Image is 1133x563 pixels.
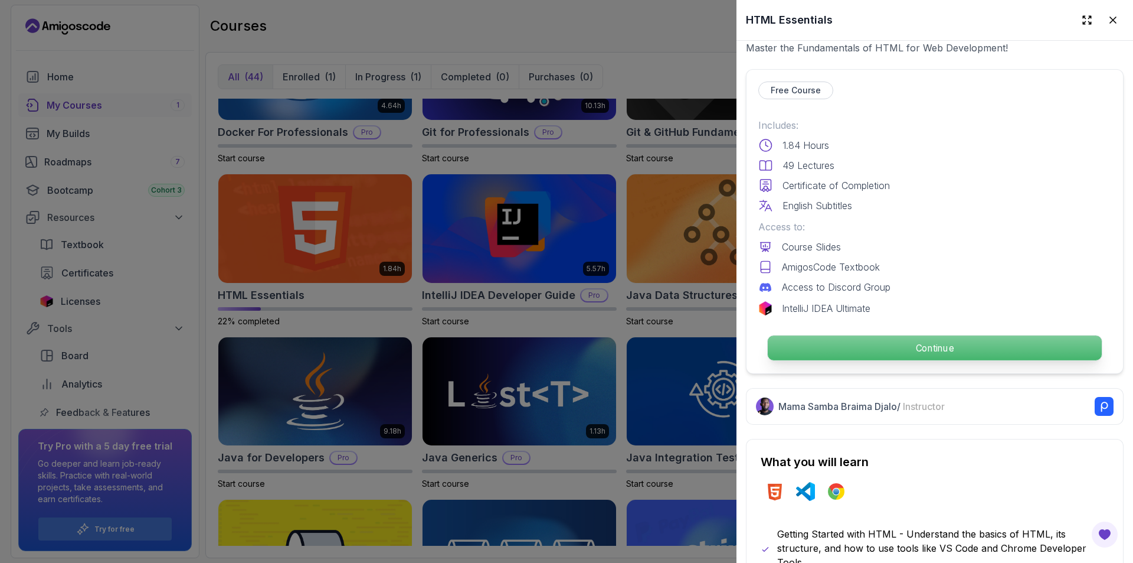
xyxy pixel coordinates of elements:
h2: What you will learn [761,454,1109,470]
p: AmigosCode Textbook [782,260,880,274]
p: Access to Discord Group [782,280,890,294]
p: Course Slides [782,240,841,254]
h2: HTML Essentials [746,12,833,28]
p: Master the Fundamentals of HTML for Web Development! [746,41,1124,55]
p: Free Course [771,84,821,96]
p: Certificate of Completion [782,178,890,193]
p: Mama Samba Braima Djalo / [778,399,945,414]
img: chrome logo [827,482,846,501]
button: Expand drawer [1076,9,1098,31]
p: 49 Lectures [782,158,834,173]
img: jetbrains logo [758,301,772,315]
p: Access to: [758,220,1111,234]
img: html logo [765,482,784,501]
p: English Subtitles [782,198,852,213]
button: Continue [767,335,1102,361]
img: Nelson Djalo [756,398,774,415]
p: 1.84 Hours [782,138,829,152]
p: Continue [768,336,1102,360]
p: Includes: [758,118,1111,132]
button: Open Feedback Button [1091,520,1119,549]
img: vscode logo [796,482,815,501]
span: Instructor [903,401,945,412]
p: IntelliJ IDEA Ultimate [782,301,870,315]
